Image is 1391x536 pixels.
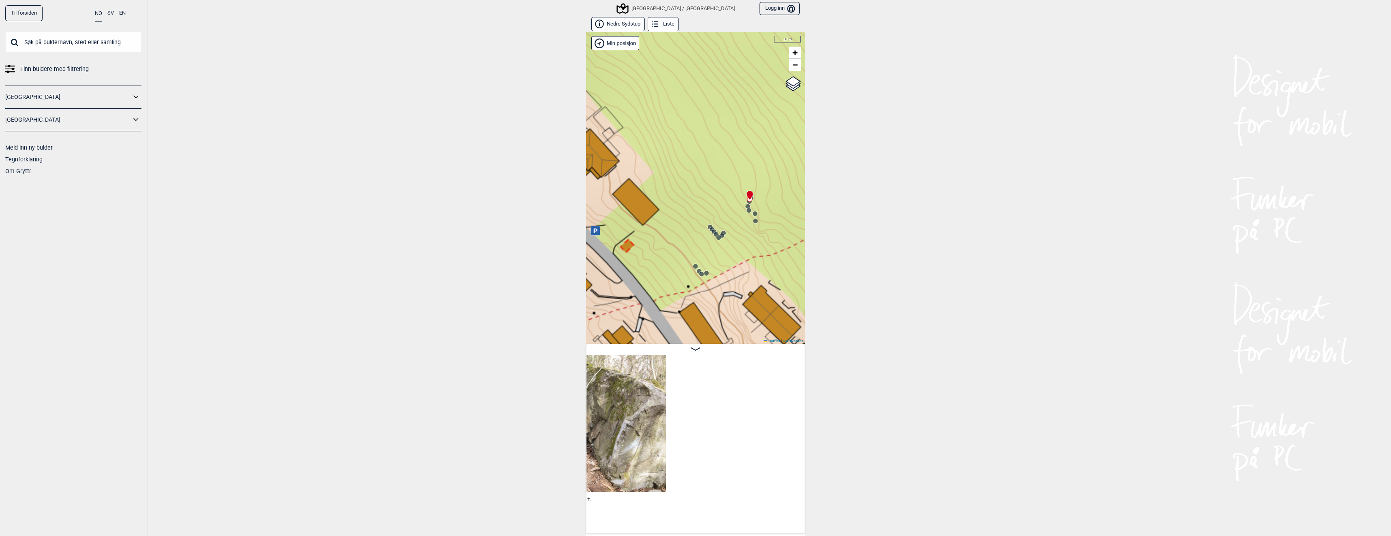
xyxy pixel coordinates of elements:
a: [GEOGRAPHIC_DATA] [5,114,131,126]
a: Zoom in [789,47,801,59]
span: | [781,339,782,343]
a: [GEOGRAPHIC_DATA] [5,91,131,103]
a: Layers [785,75,801,93]
div: 10 m [774,36,801,43]
a: Zoom out [789,59,801,71]
span: Finn buldere med filtrering [20,63,89,75]
button: NO [95,5,102,22]
div: Vis min posisjon [591,36,639,50]
span: + [792,47,798,58]
button: Nedre Sydstup [591,17,645,31]
a: Om Gryttr [5,168,31,174]
div: [GEOGRAPHIC_DATA] / [GEOGRAPHIC_DATA] [618,4,735,13]
a: Meld inn ny bulder [5,144,53,151]
button: SV [107,5,114,21]
a: Finn buldere med filtrering [5,63,141,75]
a: Kartverket [783,339,803,343]
input: Søk på buldernavn, sted eller samling [5,32,141,53]
button: Liste [648,17,679,31]
button: Logg inn [760,2,800,15]
button: EN [119,5,126,21]
a: Til forsiden [5,5,43,21]
a: Leaflet [764,339,780,343]
a: Tegnforklaring [5,156,43,163]
img: Helleristninger 210410 [529,355,666,492]
span: − [792,60,798,70]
